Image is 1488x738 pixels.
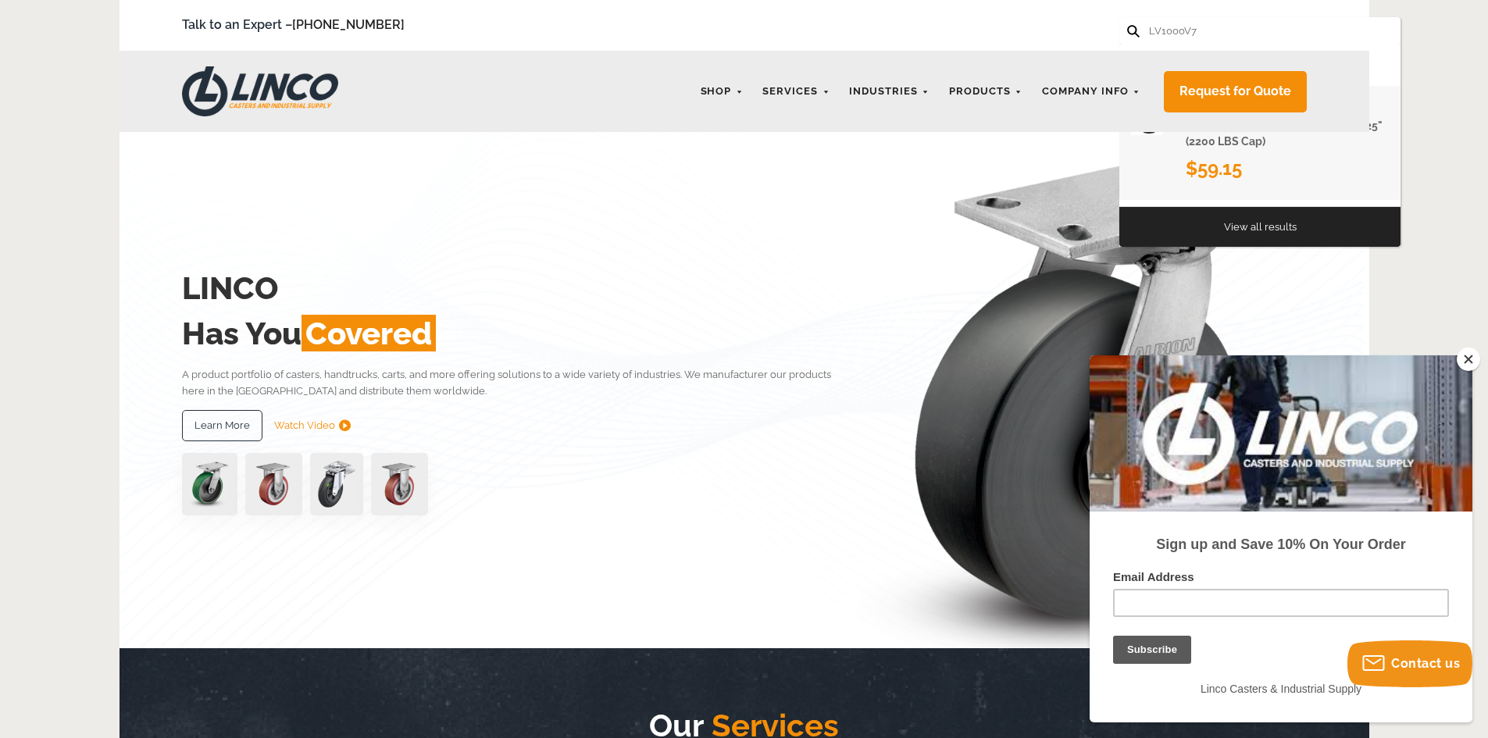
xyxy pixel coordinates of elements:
[1347,640,1472,687] button: Contact us
[1224,221,1297,233] a: View all results
[23,215,359,234] label: Email Address
[274,410,351,441] a: Watch Video
[1186,157,1242,180] span: $59.15
[339,419,351,431] img: subtract.png
[1284,16,1307,35] a: 0
[310,453,363,515] img: lvwpp200rst849959jpg-30522-removebg-preview-1.png
[1147,17,1285,45] input: Search
[1164,71,1307,112] a: Request for Quote
[292,17,405,32] a: [PHONE_NUMBER]
[941,77,1030,107] a: Products
[111,327,272,340] span: Linco Casters & Industrial Supply
[1299,14,1305,26] span: 0
[302,315,436,351] span: Covered
[1119,86,1401,200] a: LINCO Leveling Caster with M12 Threaded Hollow King Pin 2.86" x 1.25" (2200 LBS Cap) LINCO Leveli...
[858,132,1307,648] img: linco_caster
[755,77,837,107] a: Services
[182,366,855,400] p: A product portfolio of casters, handtrucks, carts, and more offering solutions to a wide variety ...
[23,280,102,308] input: Subscribe
[1119,45,1401,86] div: Product Results
[245,453,302,515] img: capture-59611-removebg-preview-1.png
[182,311,855,356] h2: Has You
[182,453,237,515] img: pn3orx8a-94725-1-1-.png
[66,181,316,197] strong: Sign up and Save 10% On Your Order
[1391,656,1460,671] span: Contact us
[841,77,937,107] a: Industries
[182,266,855,311] h2: LINCO
[1457,348,1480,371] button: Close
[693,77,751,107] a: Shop
[182,66,338,116] img: LINCO CASTERS & INDUSTRIAL SUPPLY
[1034,77,1148,107] a: Company Info
[182,15,405,36] span: Talk to an Expert –
[371,453,428,515] img: capture-59611-removebg-preview-1.png
[182,410,262,441] a: Learn More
